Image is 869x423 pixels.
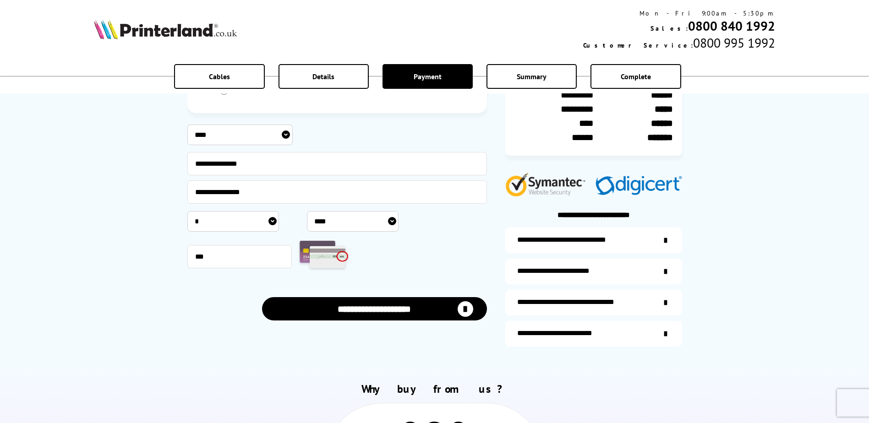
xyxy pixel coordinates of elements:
[209,72,230,81] span: Cables
[414,72,442,81] span: Payment
[312,72,334,81] span: Details
[505,290,682,315] a: additional-cables
[505,259,682,284] a: items-arrive
[583,9,775,17] div: Mon - Fri 9:00am - 5:30pm
[650,24,688,33] span: Sales:
[94,19,237,39] img: Printerland Logo
[94,382,775,396] h2: Why buy from us?
[505,321,682,347] a: secure-website
[505,228,682,253] a: additional-ink
[693,34,775,51] span: 0800 995 1992
[621,72,651,81] span: Complete
[688,17,775,34] a: 0800 840 1992
[583,41,693,49] span: Customer Service:
[517,72,547,81] span: Summary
